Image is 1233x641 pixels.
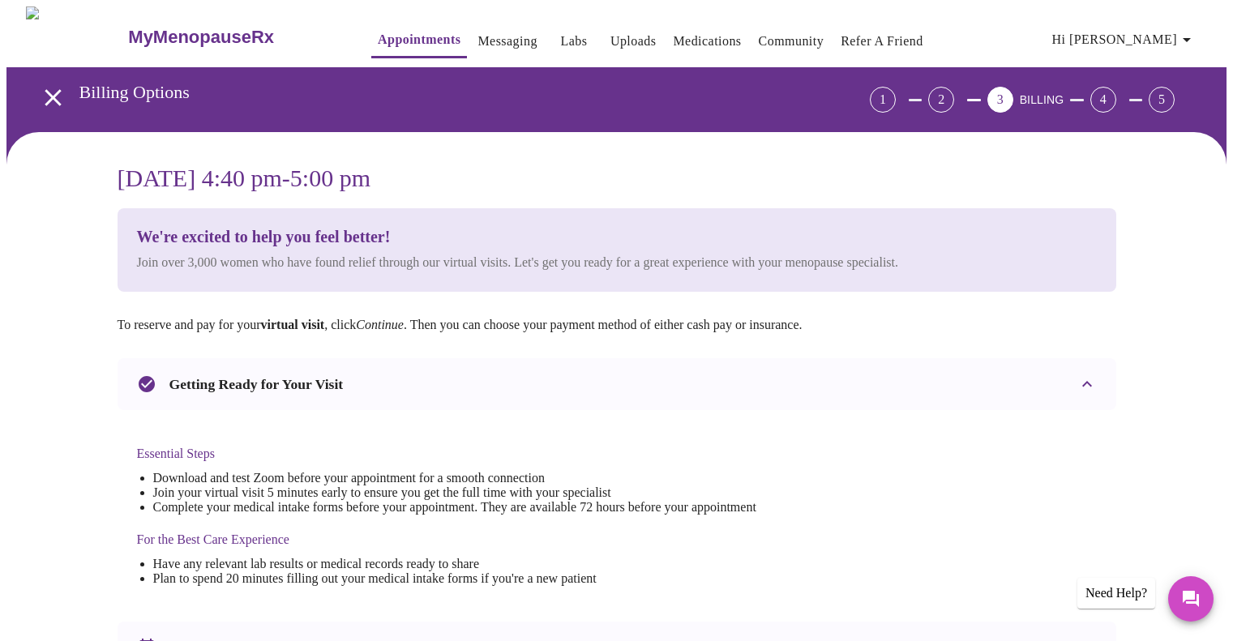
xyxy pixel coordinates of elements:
h3: We're excited to help you feel better! [137,228,899,246]
p: To reserve and pay for your , click . Then you can choose your payment method of either cash pay ... [118,318,1116,332]
a: Labs [560,30,587,53]
h4: Essential Steps [137,447,756,461]
button: open drawer [29,74,77,122]
div: 3 [987,87,1013,113]
button: Medications [666,25,747,58]
strong: virtual visit [261,318,325,331]
a: MyMenopauseRx [126,9,339,66]
span: BILLING [1020,93,1064,106]
h3: Getting Ready for Your Visit [169,376,344,393]
button: Refer a Friend [834,25,930,58]
a: Messaging [477,30,537,53]
a: Community [759,30,824,53]
li: Plan to spend 20 minutes filling out your medical intake forms if you're a new patient [153,571,756,586]
div: 5 [1149,87,1175,113]
div: Getting Ready for Your Visit [118,358,1116,410]
button: Appointments [371,24,467,58]
button: Labs [548,25,600,58]
button: Messages [1168,576,1214,622]
div: 4 [1090,87,1116,113]
a: Uploads [610,30,657,53]
button: Community [752,25,831,58]
li: Complete your medical intake forms before your appointment. They are available 72 hours before yo... [153,500,756,515]
span: Hi [PERSON_NAME] [1052,28,1197,51]
div: 1 [870,87,896,113]
li: Have any relevant lab results or medical records ready to share [153,557,756,571]
a: Medications [673,30,741,53]
h4: For the Best Care Experience [137,532,756,547]
h3: MyMenopauseRx [128,27,274,48]
img: MyMenopauseRx Logo [26,6,126,67]
em: Continue [356,318,404,331]
div: 2 [928,87,954,113]
li: Download and test Zoom before your appointment for a smooth connection [153,471,756,485]
div: Need Help? [1077,578,1155,609]
a: Appointments [378,28,460,51]
button: Uploads [604,25,663,58]
a: Refer a Friend [841,30,923,53]
p: Join over 3,000 women who have found relief through our virtual visits. Let's get you ready for a... [137,253,899,272]
button: Hi [PERSON_NAME] [1046,24,1203,56]
li: Join your virtual visit 5 minutes early to ensure you get the full time with your specialist [153,485,756,500]
h3: [DATE] 4:40 pm - 5:00 pm [118,165,1116,192]
h3: Billing Options [79,82,780,103]
button: Messaging [471,25,543,58]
